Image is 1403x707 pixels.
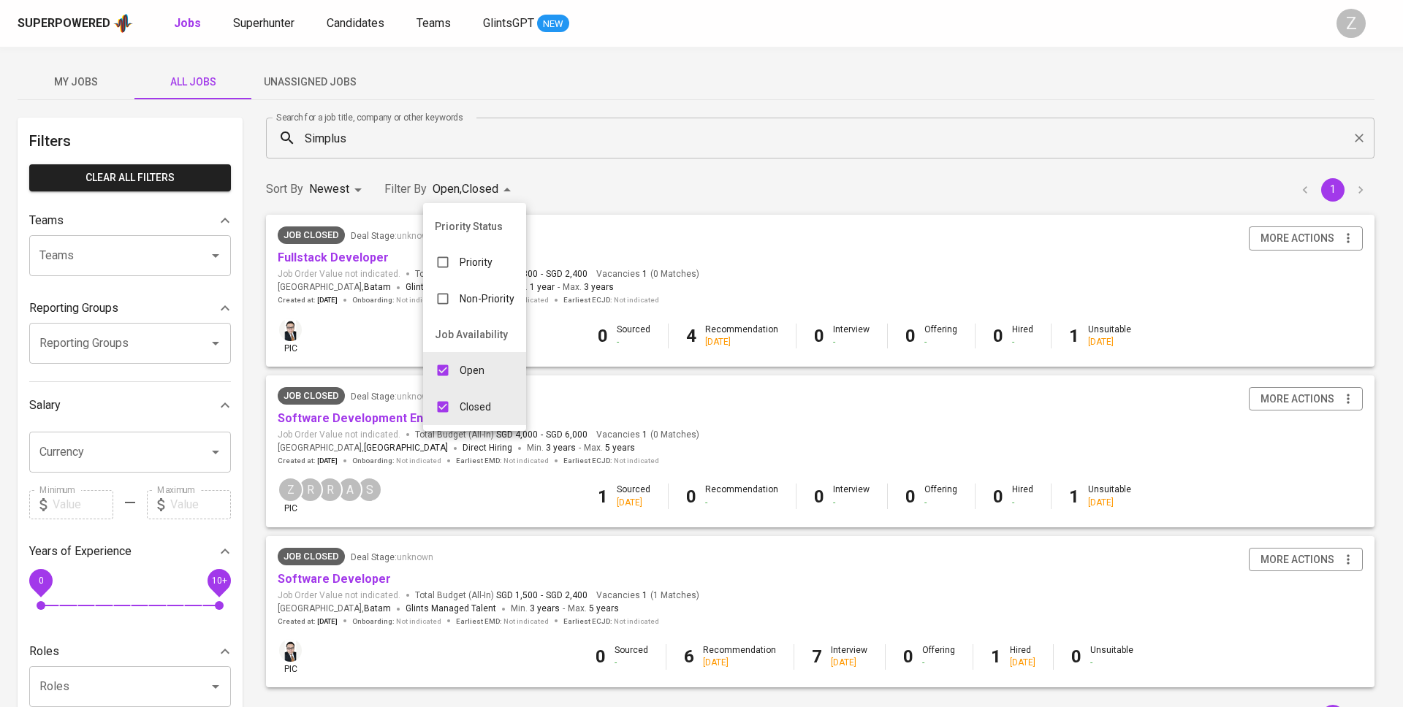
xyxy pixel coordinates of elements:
p: Non-Priority [460,291,514,306]
li: Job Availability [423,317,526,352]
p: Priority [460,255,493,270]
p: Closed [460,400,491,414]
li: Priority Status [423,209,526,244]
p: Open [460,363,484,378]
